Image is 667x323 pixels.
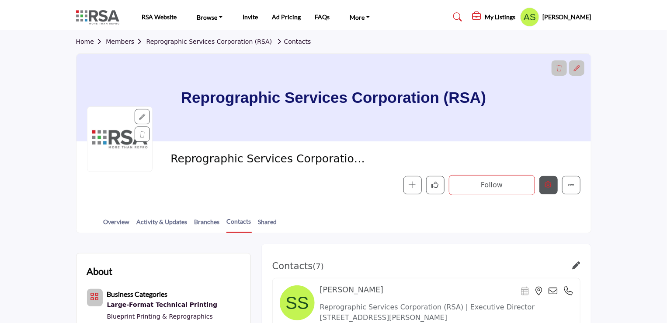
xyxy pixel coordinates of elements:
[274,38,311,45] a: Contacts
[76,10,124,25] img: site Logo
[76,38,106,45] a: Home
[107,291,168,298] a: Business Categories
[107,290,168,298] b: Business Categories
[107,299,240,311] div: High-quality printing for blueprints, construction and architectural drawings.
[142,13,177,21] a: RSA Website
[543,13,591,21] h5: [PERSON_NAME]
[344,11,376,23] a: More
[136,217,188,232] a: Activity & Updates
[573,261,580,271] a: Link of redirect to contact page
[103,217,130,232] a: Overview
[258,217,278,232] a: Shared
[449,175,535,195] button: Follow
[87,264,113,278] h2: About
[313,262,324,271] span: ( )
[315,13,330,21] a: FAQs
[320,302,573,312] p: Reprographic Services Corporation (RSA) | Executive Director
[445,10,468,24] a: Search
[272,261,324,272] h3: Contacts
[320,312,573,323] p: [STREET_ADDRESS][PERSON_NAME]
[272,13,301,21] a: Ad Pricing
[280,285,315,320] img: image
[170,152,368,166] span: Reprographic Services Corporation (RSA)
[426,176,445,194] button: Like
[87,289,103,306] button: Category Icon
[539,176,558,194] button: Edit company
[107,299,240,311] a: Large-Format Technical Printing
[107,313,213,320] a: Blueprint Printing & Reprographics
[181,54,486,141] h1: Reprographic Services Corporation (RSA)
[485,13,516,21] h5: My Listings
[520,7,539,27] button: Show hide supplier dropdown
[194,217,220,232] a: Branches
[243,13,258,21] a: Invite
[226,217,252,233] a: Contacts
[320,285,383,295] h4: [PERSON_NAME]
[146,38,272,45] a: Reprographic Services Corporation (RSA)
[106,38,146,45] a: Members
[472,12,516,22] div: My Listings
[569,60,584,76] div: Aspect Ratio:6:1,Size:1200x200px
[562,176,580,194] button: More details
[191,11,229,23] a: Browse
[316,262,320,271] span: 7
[135,109,150,124] div: Aspect Ratio:1:1,Size:400x400px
